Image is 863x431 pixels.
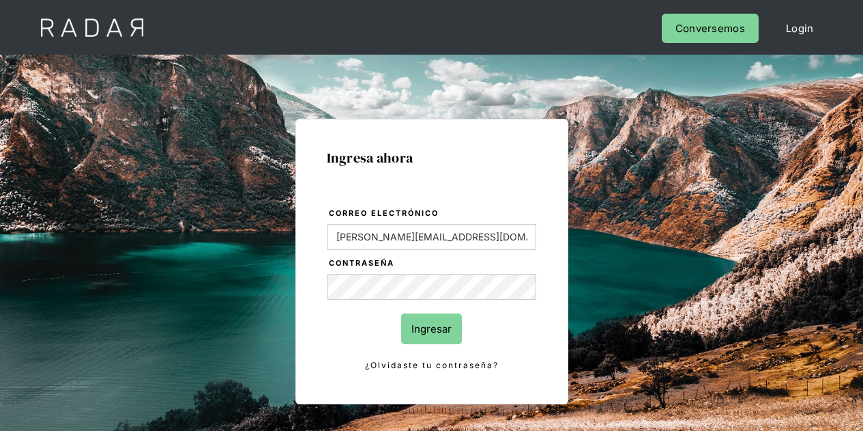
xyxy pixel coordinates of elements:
[327,206,537,373] form: Login Form
[327,358,536,373] a: ¿Olvidaste tu contraseña?
[327,150,537,165] h1: Ingresa ahora
[401,314,462,344] input: Ingresar
[327,224,536,250] input: bruce@wayne.com
[662,14,759,43] a: Conversemos
[772,14,828,43] a: Login
[329,257,536,270] label: Contraseña
[329,207,536,221] label: Correo electrónico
